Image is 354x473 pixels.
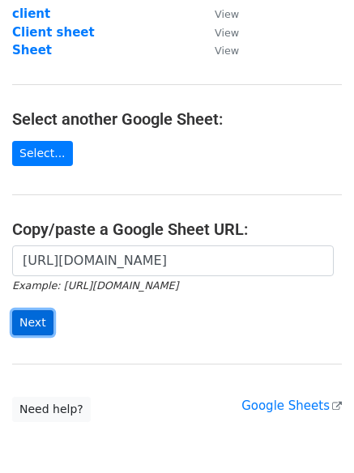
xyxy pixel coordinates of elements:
a: View [198,25,239,40]
a: Select... [12,141,73,166]
small: View [215,45,239,57]
a: Need help? [12,397,91,422]
a: Client sheet [12,25,95,40]
small: View [215,27,239,39]
small: View [215,8,239,20]
iframe: Chat Widget [273,395,354,473]
small: Example: [URL][DOMAIN_NAME] [12,279,178,292]
h4: Copy/paste a Google Sheet URL: [12,219,342,239]
a: Sheet [12,43,52,58]
a: client [12,6,50,21]
a: View [198,43,239,58]
a: Google Sheets [241,398,342,413]
a: View [198,6,239,21]
h4: Select another Google Sheet: [12,109,342,129]
input: Next [12,310,53,335]
input: Paste your Google Sheet URL here [12,245,334,276]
